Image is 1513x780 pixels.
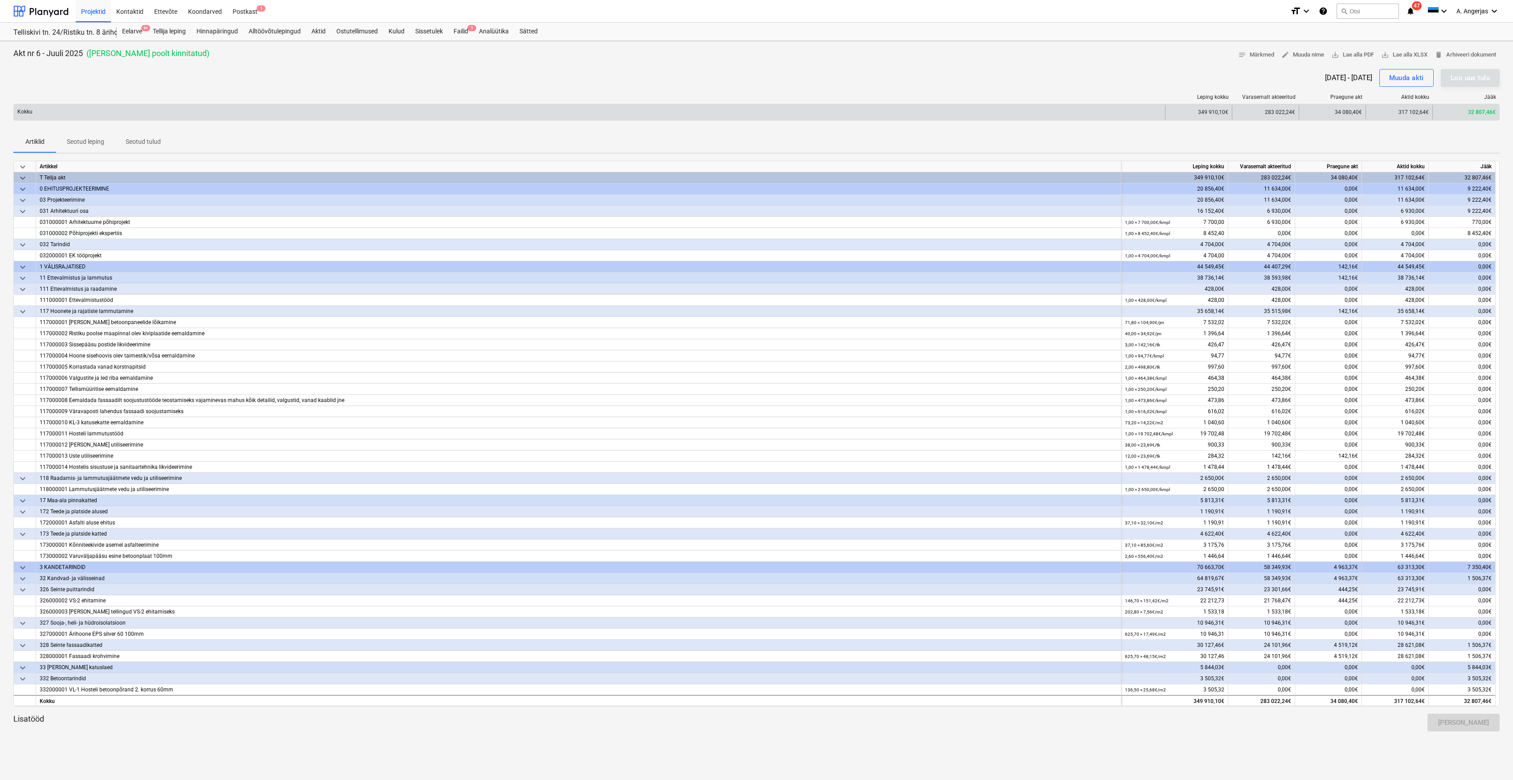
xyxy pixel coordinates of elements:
[1228,651,1295,662] div: 24 101,96€
[1281,51,1289,59] span: edit
[1362,606,1429,617] div: 1 533,18€
[1362,306,1429,317] div: 35 658,14€
[1121,195,1228,206] div: 20 856,40€
[1295,662,1362,673] div: 0,00€
[1295,573,1362,584] div: 4 963,37€
[1362,573,1429,584] div: 63 313,30€
[1429,384,1496,395] div: 0,00€
[36,695,1121,706] div: Kokku
[1431,48,1500,62] button: Arhiveeri dokument
[1295,228,1362,239] div: 0,00€
[1362,451,1429,462] div: 284,32€
[1228,451,1295,462] div: 142,16€
[1228,517,1295,528] div: 1 190,91€
[1228,662,1295,673] div: 0,00€
[1429,406,1496,417] div: 0,00€
[1228,172,1295,183] div: 283 022,24€
[17,585,28,595] span: keyboard_arrow_down
[1295,384,1362,395] div: 0,00€
[1295,462,1362,473] div: 0,00€
[1429,584,1496,595] div: 0,00€
[1299,105,1366,119] div: 34 080,40€
[1295,673,1362,684] div: 0,00€
[17,507,28,517] span: keyboard_arrow_down
[1228,395,1295,406] div: 473,86€
[1362,317,1429,328] div: 7 532,02€
[1228,284,1295,295] div: 428,00€
[1228,373,1295,384] div: 464,38€
[1121,172,1228,183] div: 349 910,10€
[1295,272,1362,284] div: 142,16€
[1429,617,1496,629] div: 0,00€
[17,618,28,629] span: keyboard_arrow_down
[1429,373,1496,384] div: 0,00€
[1228,384,1295,395] div: 250,20€
[1362,428,1429,439] div: 19 702,48€
[467,25,476,31] span: 1
[1389,72,1424,84] div: Muuda akti
[1121,640,1228,651] div: 30 127,46€
[1121,506,1228,517] div: 1 190,91€
[1228,350,1295,362] div: 94,77€
[1121,617,1228,629] div: 10 946,31€
[1429,417,1496,428] div: 0,00€
[1228,473,1295,484] div: 2 650,00€
[1295,250,1362,261] div: 0,00€
[17,640,28,651] span: keyboard_arrow_down
[1362,629,1429,640] div: 10 946,31€
[17,173,28,183] span: keyboard_arrow_down
[1429,695,1496,706] div: 32 807,46€
[191,23,243,41] a: Hinnapäringud
[1362,562,1429,573] div: 63 313,30€
[17,273,28,284] span: keyboard_arrow_down
[24,137,45,146] p: Artiklid
[1295,551,1362,562] div: 0,00€
[1295,629,1362,640] div: 0,00€
[1295,562,1362,573] div: 4 963,37€
[1362,673,1429,684] div: 0,00€
[1295,695,1362,706] div: 34 080,40€
[1328,48,1378,62] button: Lae alla PDF
[1295,606,1362,617] div: 0,00€
[17,262,28,272] span: keyboard_arrow_down
[1429,473,1496,484] div: 0,00€
[1121,528,1228,540] div: 4 622,40€
[1295,339,1362,350] div: 0,00€
[1121,272,1228,284] div: 38 736,14€
[1295,317,1362,328] div: 0,00€
[1121,562,1228,573] div: 70 663,70€
[1362,206,1429,217] div: 6 930,00€
[1429,161,1496,172] div: Jääk
[1366,105,1432,119] div: 317 102,64€
[1228,272,1295,284] div: 38 593,98€
[1121,206,1228,217] div: 16 152,40€
[1429,651,1496,662] div: 1 506,37€
[1295,417,1362,428] div: 0,00€
[1121,662,1228,673] div: 5 844,03€
[1429,451,1496,462] div: 0,00€
[1295,217,1362,228] div: 0,00€
[1121,495,1228,506] div: 5 813,31€
[1238,51,1246,59] span: notes
[1228,239,1295,250] div: 4 704,00€
[1295,284,1362,295] div: 0,00€
[17,473,28,484] span: keyboard_arrow_down
[1295,540,1362,551] div: 0,00€
[1278,48,1328,62] button: Muuda nime
[1228,551,1295,562] div: 1 446,64€
[243,23,306,41] div: Alltöövõtulepingud
[1362,362,1429,373] div: 997,60€
[1381,51,1389,59] span: save_alt
[1121,284,1228,295] div: 428,00€
[1341,8,1348,15] span: search
[1362,272,1429,284] div: 38 736,14€
[1295,161,1362,172] div: Praegune akt
[410,23,448,41] a: Sissetulek
[17,529,28,540] span: keyboard_arrow_down
[1331,50,1374,60] span: Lae alla PDF
[1121,473,1228,484] div: 2 650,00€
[1362,183,1429,195] div: 11 634,00€
[1429,362,1496,373] div: 0,00€
[1412,1,1422,10] span: 47
[1228,161,1295,172] div: Varasemalt akteeritud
